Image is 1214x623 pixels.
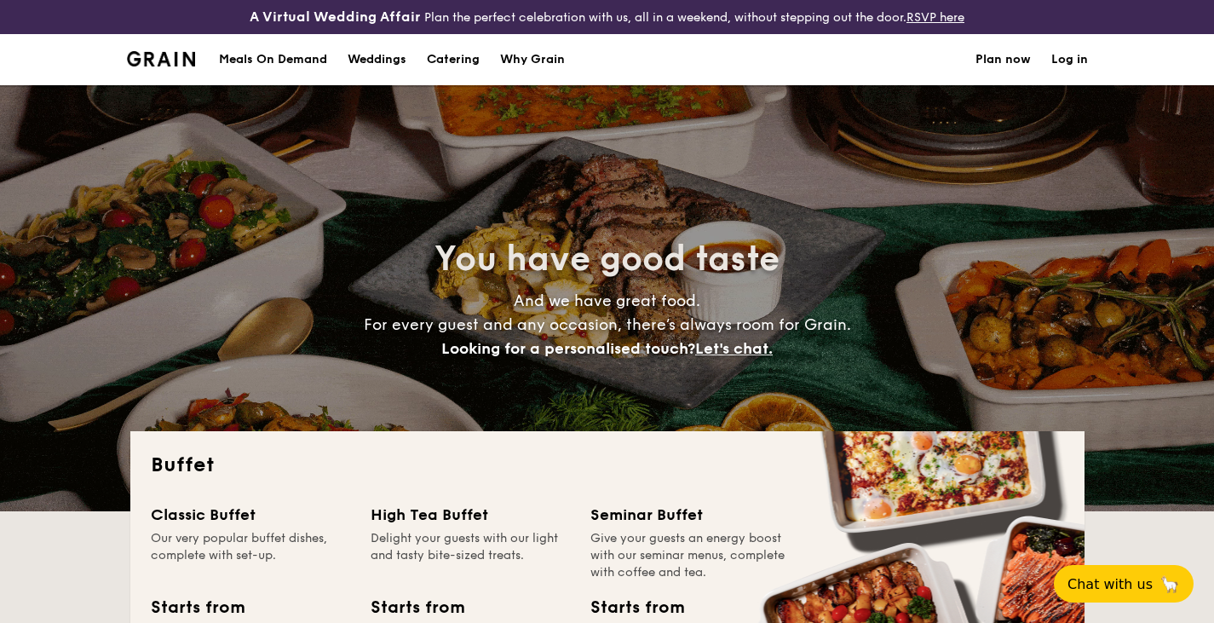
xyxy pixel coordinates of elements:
div: Starts from [151,595,244,620]
div: Meals On Demand [219,34,327,85]
div: Starts from [371,595,463,620]
div: Why Grain [500,34,565,85]
div: Seminar Buffet [590,503,790,527]
div: Plan the perfect celebration with us, all in a weekend, without stepping out the door. [203,7,1012,27]
button: Chat with us🦙 [1054,565,1194,603]
a: Log in [1051,34,1088,85]
span: Chat with us [1067,576,1153,592]
img: Grain [127,51,196,66]
a: RSVP here [906,10,964,25]
a: Catering [417,34,490,85]
div: Delight your guests with our light and tasty bite-sized treats. [371,530,570,581]
h4: A Virtual Wedding Affair [250,7,421,27]
a: Weddings [337,34,417,85]
div: Classic Buffet [151,503,350,527]
h1: Catering [427,34,480,85]
span: Let's chat. [695,339,773,358]
div: Our very popular buffet dishes, complete with set-up. [151,530,350,581]
div: Give your guests an energy boost with our seminar menus, complete with coffee and tea. [590,530,790,581]
a: Plan now [975,34,1031,85]
span: 🦙 [1159,574,1180,594]
span: You have good taste [434,239,780,280]
div: Weddings [348,34,406,85]
span: Looking for a personalised touch? [441,339,695,358]
div: High Tea Buffet [371,503,570,527]
a: Logotype [127,51,196,66]
div: Starts from [590,595,683,620]
a: Meals On Demand [209,34,337,85]
h2: Buffet [151,452,1064,479]
a: Why Grain [490,34,575,85]
span: And we have great food. For every guest and any occasion, there’s always room for Grain. [364,291,851,358]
